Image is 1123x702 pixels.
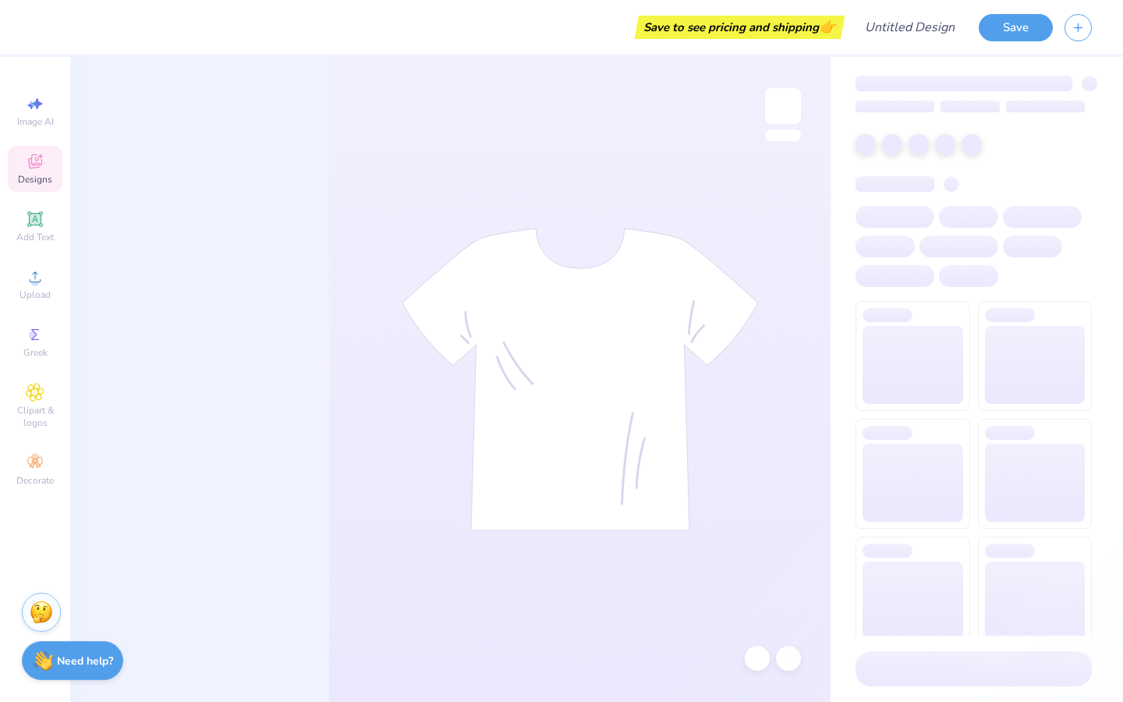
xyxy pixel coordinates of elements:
[8,404,62,429] span: Clipart & logos
[402,228,759,531] img: tee-skeleton.svg
[639,16,841,39] div: Save to see pricing and shipping
[17,115,54,128] span: Image AI
[19,289,51,301] span: Upload
[18,173,52,186] span: Designs
[852,12,967,43] input: Untitled Design
[16,474,54,487] span: Decorate
[819,17,836,36] span: 👉
[57,654,113,668] strong: Need help?
[16,231,54,243] span: Add Text
[979,14,1053,41] button: Save
[23,346,48,359] span: Greek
